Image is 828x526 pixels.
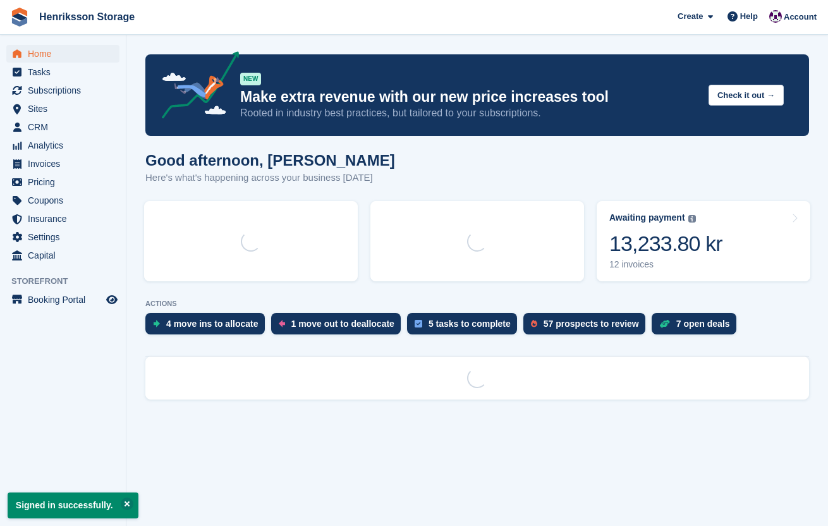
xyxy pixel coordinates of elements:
a: 1 move out to deallocate [271,313,407,341]
span: Settings [28,228,104,246]
span: Coupons [28,192,104,209]
button: Check it out → [709,85,784,106]
span: CRM [28,118,104,136]
a: Henriksson Storage [34,6,140,27]
a: menu [6,291,119,309]
img: icon-info-grey-7440780725fd019a000dd9b08b2336e03edf1995a4989e88bcd33f0948082b44.svg [688,215,696,223]
span: Insurance [28,210,104,228]
a: 57 prospects to review [523,313,652,341]
span: Help [740,10,758,23]
a: 7 open deals [652,313,743,341]
a: menu [6,118,119,136]
p: Make extra revenue with our new price increases tool [240,88,698,106]
img: stora-icon-8386f47178a22dfd0bd8f6a31ec36ba5ce8667c1dd55bd0f319d3a0aa187defe.svg [10,8,29,27]
div: 4 move ins to allocate [166,319,259,329]
p: Signed in successfully. [8,492,138,518]
a: menu [6,45,119,63]
span: Tasks [28,63,104,81]
p: ACTIONS [145,300,809,308]
a: menu [6,210,119,228]
div: 5 tasks to complete [429,319,511,329]
div: Awaiting payment [609,212,685,223]
span: Invoices [28,155,104,173]
p: Rooted in industry best practices, but tailored to your subscriptions. [240,106,698,120]
div: 1 move out to deallocate [291,319,394,329]
div: 57 prospects to review [544,319,639,329]
span: Home [28,45,104,63]
div: 7 open deals [676,319,730,329]
a: Preview store [104,292,119,307]
img: task-75834270c22a3079a89374b754ae025e5fb1db73e45f91037f5363f120a921f8.svg [415,320,422,327]
div: 13,233.80 kr [609,231,722,257]
a: menu [6,137,119,154]
span: Analytics [28,137,104,154]
div: 12 invoices [609,259,722,270]
p: Here's what's happening across your business [DATE] [145,171,395,185]
a: menu [6,173,119,191]
div: NEW [240,73,261,85]
span: Storefront [11,275,126,288]
a: 4 move ins to allocate [145,313,271,341]
span: Sites [28,100,104,118]
a: menu [6,247,119,264]
a: menu [6,192,119,209]
span: Subscriptions [28,82,104,99]
span: Pricing [28,173,104,191]
img: Joel Isaksson [769,10,782,23]
span: Account [784,11,817,23]
img: prospect-51fa495bee0391a8d652442698ab0144808aea92771e9ea1ae160a38d050c398.svg [531,320,537,327]
a: menu [6,155,119,173]
a: menu [6,100,119,118]
a: menu [6,63,119,81]
img: price-adjustments-announcement-icon-8257ccfd72463d97f412b2fc003d46551f7dbcb40ab6d574587a9cd5c0d94... [151,51,240,123]
img: move_ins_to_allocate_icon-fdf77a2bb77ea45bf5b3d319d69a93e2d87916cf1d5bf7949dd705db3b84f3ca.svg [153,320,160,327]
span: Capital [28,247,104,264]
a: Awaiting payment 13,233.80 kr 12 invoices [597,201,810,281]
a: menu [6,228,119,246]
span: Create [678,10,703,23]
a: menu [6,82,119,99]
h1: Good afternoon, [PERSON_NAME] [145,152,395,169]
img: move_outs_to_deallocate_icon-f764333ba52eb49d3ac5e1228854f67142a1ed5810a6f6cc68b1a99e826820c5.svg [279,320,285,327]
span: Booking Portal [28,291,104,309]
a: 5 tasks to complete [407,313,523,341]
img: deal-1b604bf984904fb50ccaf53a9ad4b4a5d6e5aea283cecdc64d6e3604feb123c2.svg [659,319,670,328]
